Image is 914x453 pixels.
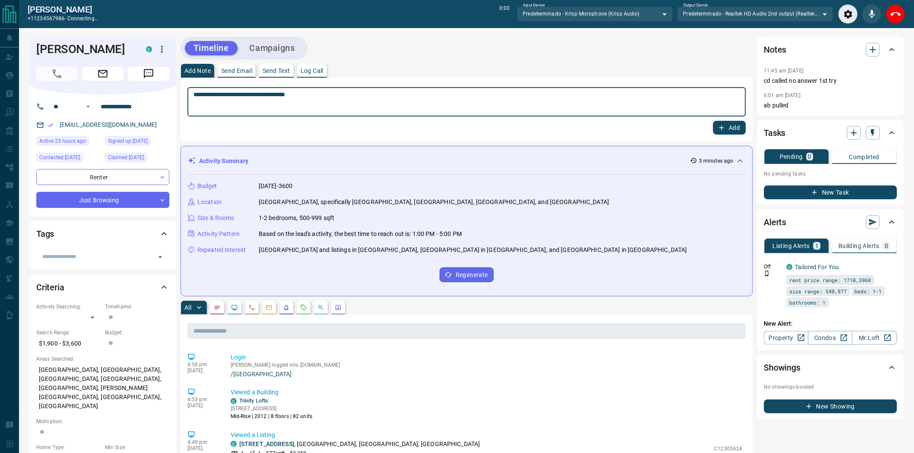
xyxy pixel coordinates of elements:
[499,4,510,24] p: 0:00
[764,331,809,345] a: Property
[105,444,169,451] p: Min Size:
[231,371,743,377] a: /[GEOGRAPHIC_DATA]
[48,122,54,128] svg: Email Verified
[231,405,312,412] p: [STREET_ADDRESS]
[773,243,810,249] p: Listing Alerts
[283,304,290,311] svg: Listing Alerts
[36,153,101,165] div: Mon May 12 2025
[28,15,98,22] p: +11234567986 -
[231,431,743,440] p: Viewed a Listing
[187,368,218,374] p: [DATE]
[849,154,880,160] p: Completed
[780,154,803,160] p: Pending
[764,263,781,271] p: Off
[187,439,218,445] p: 4:49 pm
[764,76,897,85] p: cd called no answer 1st try
[184,305,191,311] p: All
[36,444,101,451] p: Home Type:
[266,304,273,311] svg: Emails
[239,398,268,404] a: Trinity Lofts
[764,215,787,229] h2: Alerts
[108,137,148,145] span: Signed up [DATE]
[187,362,218,368] p: 4:56 pm
[764,400,897,413] button: New Showing
[790,276,871,284] span: rent price range: 1710,3960
[231,388,743,397] p: Viewed a Building
[36,169,169,185] div: Renter
[36,280,64,294] h2: Criteria
[764,101,897,110] p: ab pulled
[36,227,54,241] h2: Tags
[184,68,211,74] p: Add Note
[36,363,169,413] p: [GEOGRAPHIC_DATA], [GEOGRAPHIC_DATA], [GEOGRAPHIC_DATA], [GEOGRAPHIC_DATA], [GEOGRAPHIC_DATA], [P...
[317,304,324,311] svg: Opportunities
[105,329,169,337] p: Budget:
[790,298,826,307] span: bathrooms: 1
[764,39,897,60] div: Notes
[239,440,480,449] p: , [GEOGRAPHIC_DATA], [GEOGRAPHIC_DATA], [GEOGRAPHIC_DATA]
[187,396,218,403] p: 4:53 pm
[231,362,743,368] p: [PERSON_NAME] logged into [DOMAIN_NAME]
[36,136,101,148] div: Mon Aug 11 2025
[231,353,743,362] p: Login
[838,4,858,24] div: Audio Settings
[36,192,169,208] div: Just Browsing
[764,319,897,328] p: New Alert:
[714,445,743,453] p: C12305624
[855,287,882,296] span: beds: 1-1
[764,92,801,98] p: 6:01 am [DATE]
[300,304,307,311] svg: Requests
[259,214,334,223] p: 1-2 bedrooms, 500-999 sqft
[108,153,144,162] span: Claimed [DATE]
[197,214,235,223] p: Size & Rooms
[197,182,217,191] p: Budget
[231,412,312,420] p: Mid-Rise | 2012 | 8 floors | 82 units
[231,441,237,447] div: condos.ca
[764,383,897,391] p: No showings booked
[259,245,687,255] p: [GEOGRAPHIC_DATA] and listings in [GEOGRAPHIC_DATA], [GEOGRAPHIC_DATA] in [GEOGRAPHIC_DATA], and ...
[523,3,545,8] label: Input Device
[39,137,86,145] span: Active 23 hours ago
[886,4,905,24] div: End Call
[790,287,847,296] span: size range: 540,977
[677,6,833,21] div: Predeterminado - Realtek HD Audio 2nd output (Realtek(R) Audio)
[263,68,290,74] p: Send Text
[440,267,494,282] button: Regenerate
[839,243,880,249] p: Building Alerts
[199,157,248,166] p: Activity Summary
[335,304,342,311] svg: Agent Actions
[197,198,222,207] p: Location
[787,264,793,270] div: condos.ca
[885,243,889,249] p: 0
[683,3,708,8] label: Output Device
[36,67,78,81] span: Call
[699,157,733,165] p: 3 minutes ago
[795,264,839,271] a: Tailored For You
[862,4,882,24] div: Mute
[259,230,462,239] p: Based on the lead's activity, the best time to reach out is: 1:00 PM - 5:00 PM
[67,16,98,22] span: connecting...
[146,46,152,52] div: condos.ca
[214,304,221,311] svg: Notes
[815,243,819,249] p: 1
[808,331,853,345] a: Condos
[764,357,897,378] div: Showings
[231,398,237,404] div: condos.ca
[36,329,101,337] p: Search Range:
[82,67,124,81] span: Email
[105,153,169,165] div: Mon May 12 2025
[197,245,246,255] p: Repeated Interest
[28,4,98,15] a: [PERSON_NAME]
[185,41,238,55] button: Timeline
[764,186,897,199] button: New Task
[764,361,801,374] h2: Showings
[187,403,218,409] p: [DATE]
[60,121,157,128] a: [EMAIL_ADDRESS][DOMAIN_NAME]
[105,303,169,311] p: Timeframe:
[764,123,897,143] div: Tasks
[83,101,93,112] button: Open
[259,198,609,207] p: [GEOGRAPHIC_DATA], specifically [GEOGRAPHIC_DATA], [GEOGRAPHIC_DATA], [GEOGRAPHIC_DATA], and [GEO...
[764,271,770,277] svg: Push Notification Only
[188,153,746,169] div: Activity Summary3 minutes ago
